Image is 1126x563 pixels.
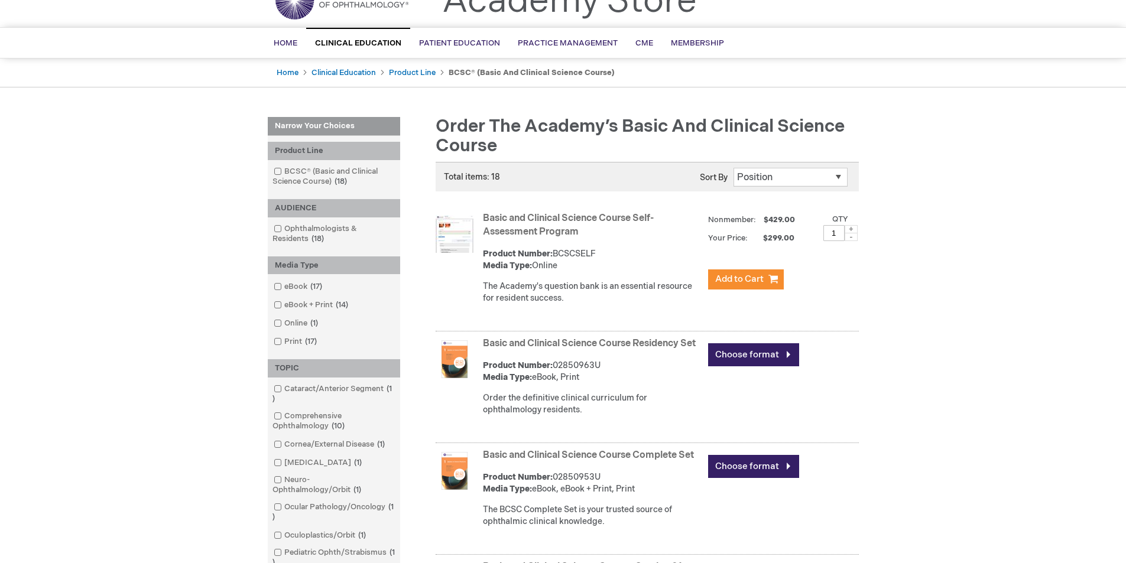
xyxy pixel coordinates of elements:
strong: Product Number: [483,360,553,370]
span: Patient Education [419,38,500,48]
span: 10 [329,421,348,431]
strong: BCSC® (Basic and Clinical Science Course) [449,68,615,77]
a: Cataract/Anterior Segment1 [271,383,397,405]
a: Comprehensive Ophthalmology10 [271,411,397,432]
div: 02850963U eBook, Print [483,360,702,383]
strong: Product Number: [483,249,553,259]
span: Membership [671,38,724,48]
div: AUDIENCE [268,199,400,217]
span: Practice Management [518,38,618,48]
strong: Your Price: [708,233,748,243]
span: $299.00 [749,233,796,243]
span: Order the Academy’s Basic and Clinical Science Course [436,116,845,157]
img: Basic and Clinical Science Course Complete Set [436,452,473,490]
img: Basic and Clinical Science Course Self-Assessment Program [436,215,473,253]
button: Add to Cart [708,269,784,289]
span: 1 [351,458,365,467]
span: Total items: 18 [444,172,500,182]
div: Media Type [268,256,400,275]
div: The Academy's question bank is an essential resource for resident success. [483,281,702,304]
span: 1 [351,485,364,494]
div: BCSCSELF Online [483,248,702,272]
div: TOPIC [268,359,400,377]
span: CME [635,38,653,48]
span: 17 [302,337,320,346]
img: Basic and Clinical Science Course Residency Set [436,340,473,378]
span: Home [274,38,297,48]
strong: Narrow Your Choices [268,117,400,136]
span: 17 [307,282,325,291]
a: Basic and Clinical Science Course Residency Set [483,338,696,349]
div: Product Line [268,142,400,160]
a: Neuro-Ophthalmology/Orbit1 [271,474,397,496]
span: Add to Cart [715,274,764,285]
a: Product Line [389,68,436,77]
a: Clinical Education [311,68,376,77]
span: Clinical Education [315,38,401,48]
div: Order the definitive clinical curriculum for ophthalmology residents. [483,392,702,416]
label: Sort By [700,173,728,183]
a: Basic and Clinical Science Course Self-Assessment Program [483,213,654,237]
span: 14 [333,300,351,310]
a: Basic and Clinical Science Course Complete Set [483,450,694,461]
input: Qty [823,225,845,241]
strong: Product Number: [483,472,553,482]
span: 1 [355,531,369,540]
a: eBook17 [271,281,327,292]
a: [MEDICAL_DATA]1 [271,457,366,468]
strong: Nonmember: [708,213,756,227]
strong: Media Type: [483,261,532,271]
strong: Media Type: [483,484,532,494]
a: Oculoplastics/Orbit1 [271,530,371,541]
a: Print17 [271,336,322,347]
span: 18 [332,177,350,186]
a: BCSC® (Basic and Clinical Science Course)18 [271,166,397,187]
a: Online1 [271,318,323,329]
a: Cornea/External Disease1 [271,439,390,450]
span: 1 [272,502,394,522]
a: Ophthalmologists & Residents18 [271,223,397,245]
span: 18 [309,234,327,243]
a: Home [277,68,298,77]
div: The BCSC Complete Set is your trusted source of ophthalmic clinical knowledge. [483,504,702,528]
a: eBook + Print14 [271,300,353,311]
span: 1 [374,440,388,449]
a: Ocular Pathology/Oncology1 [271,502,397,523]
span: 1 [272,384,392,403]
a: Choose format [708,455,799,478]
label: Qty [832,214,848,224]
strong: Media Type: [483,372,532,382]
a: Choose format [708,343,799,366]
div: 02850953U eBook, eBook + Print, Print [483,471,702,495]
span: $429.00 [762,215,797,224]
span: 1 [307,318,321,328]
